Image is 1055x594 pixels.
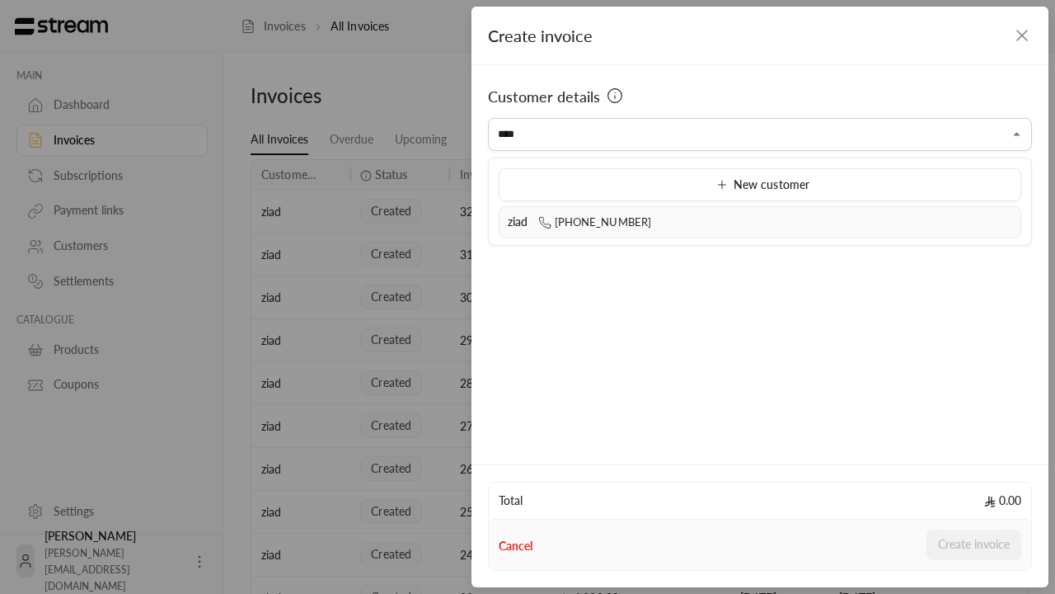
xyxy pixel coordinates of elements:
[488,26,593,45] span: Create invoice
[508,214,528,229] span: ziad
[710,177,809,191] span: New customer
[499,538,532,554] button: Cancel
[1007,125,1027,144] button: Close
[984,493,1021,509] span: 0.00
[488,85,600,108] span: Customer details
[499,493,523,509] span: Total
[538,215,652,229] span: [PHONE_NUMBER]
